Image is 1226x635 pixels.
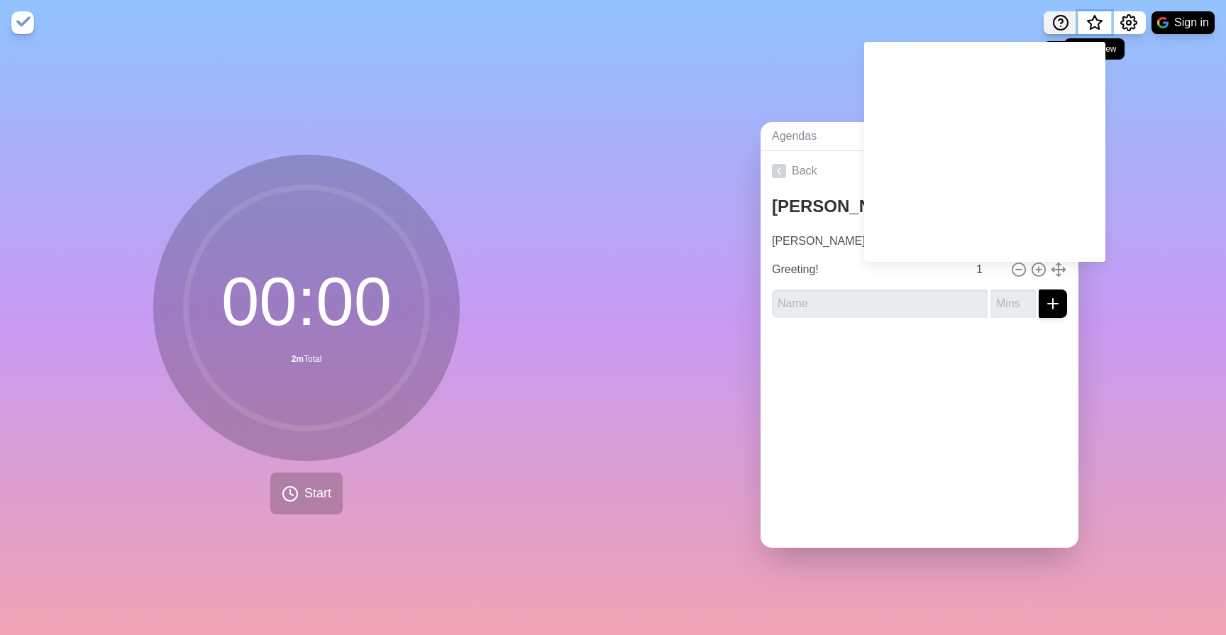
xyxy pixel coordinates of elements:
[990,289,1036,318] input: Mins
[761,151,1078,191] a: Back
[1078,11,1112,34] button: What’s new
[1152,11,1215,34] button: Sign in
[1112,11,1146,34] button: Settings
[11,11,34,34] img: timeblocks logo
[766,227,968,255] input: Name
[766,255,968,284] input: Name
[270,473,343,514] button: Start
[971,255,1005,284] input: Mins
[761,122,919,151] a: Agendas
[304,484,331,503] span: Start
[1157,17,1169,28] img: google logo
[1044,11,1078,34] button: Help
[772,289,988,318] input: Name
